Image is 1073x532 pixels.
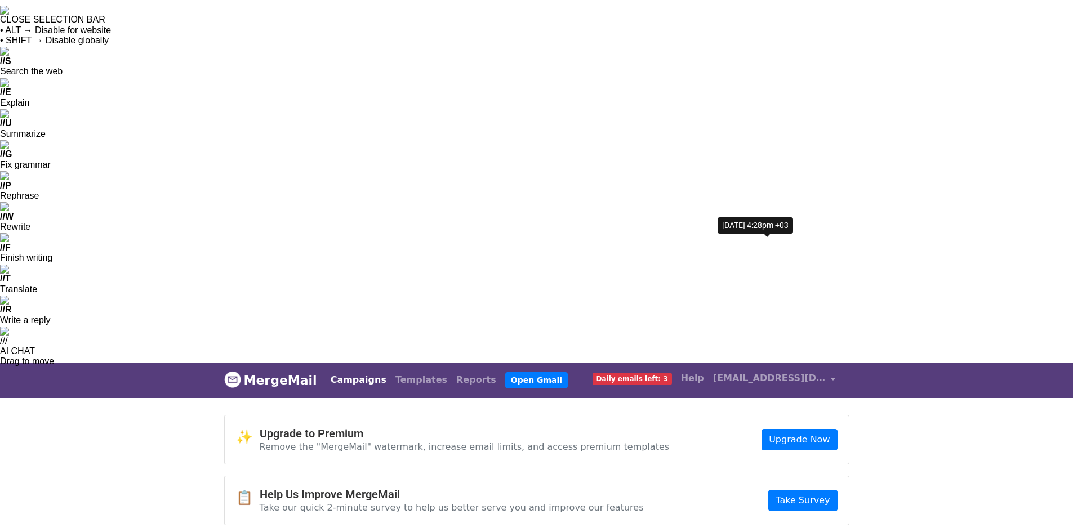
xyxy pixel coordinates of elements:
a: Daily emails left: 3 [588,367,676,390]
a: Help [676,367,709,390]
a: Open Gmail [505,372,568,388]
p: Remove the "MergeMail" watermark, increase email limits, and access premium templates [260,441,670,453]
span: ✨ [236,429,260,445]
p: Take our quick 2-minute survey to help us better serve you and improve our features [260,502,644,513]
h4: Help Us Improve MergeMail [260,488,644,501]
a: MergeMail [224,368,317,392]
h4: Upgrade to Premium [260,427,670,440]
span: 📋 [236,490,260,506]
a: Templates [391,369,452,391]
img: MergeMail logo [224,371,241,388]
a: Reports [452,369,501,391]
a: Upgrade Now [762,429,837,450]
a: [EMAIL_ADDRESS][DOMAIN_NAME] [709,367,840,394]
span: Daily emails left: 3 [593,373,672,385]
a: Campaigns [326,369,391,391]
iframe: Chat Widget [1017,478,1073,532]
span: [EMAIL_ADDRESS][DOMAIN_NAME] [713,372,826,385]
a: Take Survey [768,490,837,511]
